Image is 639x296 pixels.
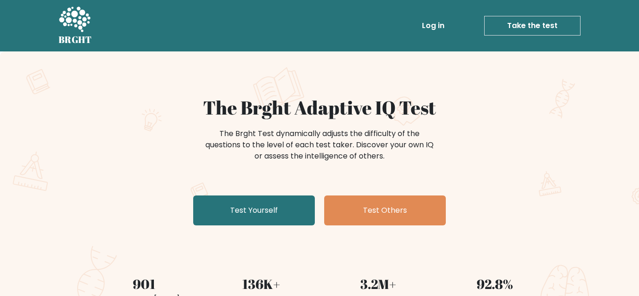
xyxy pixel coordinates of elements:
div: 92.8% [442,274,548,294]
a: Log in [418,16,448,35]
a: Test Others [324,195,446,225]
a: BRGHT [58,4,92,48]
h5: BRGHT [58,34,92,45]
div: The Brght Test dynamically adjusts the difficulty of the questions to the level of each test take... [203,128,436,162]
div: 136K+ [208,274,314,294]
div: 901 [91,274,197,294]
h1: The Brght Adaptive IQ Test [91,96,548,119]
a: Test Yourself [193,195,315,225]
div: 3.2M+ [325,274,431,294]
a: Take the test [484,16,581,36]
